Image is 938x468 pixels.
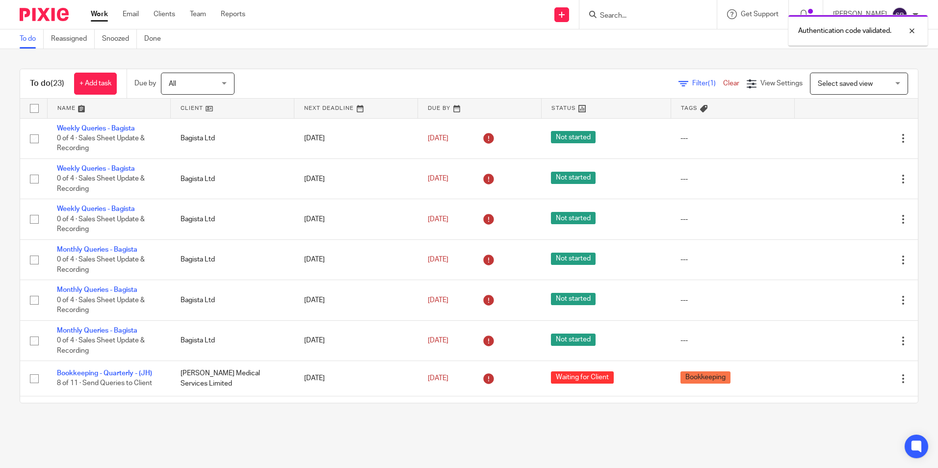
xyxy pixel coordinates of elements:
[892,7,908,23] img: svg%3E
[723,80,739,87] a: Clear
[20,8,69,21] img: Pixie
[171,239,294,280] td: Bagista Ltd
[551,131,596,143] span: Not started
[57,380,152,387] span: 8 of 11 · Send Queries to Client
[798,26,891,36] p: Authentication code validated.
[57,403,137,410] a: Monthly Queries - Bagista
[681,105,698,111] span: Tags
[294,199,418,239] td: [DATE]
[294,158,418,199] td: [DATE]
[294,320,418,361] td: [DATE]
[294,361,418,396] td: [DATE]
[57,135,145,152] span: 0 of 4 · Sales Sheet Update & Recording
[221,9,245,19] a: Reports
[760,80,803,87] span: View Settings
[30,78,64,89] h1: To do
[171,361,294,396] td: [PERSON_NAME] Medical Services Limited
[144,29,168,49] a: Done
[692,80,723,87] span: Filter
[57,165,135,172] a: Weekly Queries - Bagista
[91,9,108,19] a: Work
[171,199,294,239] td: Bagista Ltd
[123,9,139,19] a: Email
[51,79,64,87] span: (23)
[57,297,145,314] span: 0 of 4 · Sales Sheet Update & Recording
[171,118,294,158] td: Bagista Ltd
[680,174,784,184] div: ---
[57,125,135,132] a: Weekly Queries - Bagista
[74,73,117,95] a: + Add task
[57,370,152,377] a: Bookkeeping - Quarterly - (JH)
[57,206,135,212] a: Weekly Queries - Bagista
[551,293,596,305] span: Not started
[680,214,784,224] div: ---
[171,158,294,199] td: Bagista Ltd
[190,9,206,19] a: Team
[102,29,137,49] a: Snoozed
[171,320,294,361] td: Bagista Ltd
[154,9,175,19] a: Clients
[57,256,145,273] span: 0 of 4 · Sales Sheet Update & Recording
[294,239,418,280] td: [DATE]
[428,297,448,304] span: [DATE]
[428,375,448,382] span: [DATE]
[134,78,156,88] p: Due by
[294,396,418,436] td: [DATE]
[294,118,418,158] td: [DATE]
[680,255,784,264] div: ---
[57,216,145,233] span: 0 of 4 · Sales Sheet Update & Recording
[171,280,294,320] td: Bagista Ltd
[169,80,176,87] span: All
[551,212,596,224] span: Not started
[57,337,145,354] span: 0 of 4 · Sales Sheet Update & Recording
[51,29,95,49] a: Reassigned
[57,246,137,253] a: Monthly Queries - Bagista
[20,29,44,49] a: To do
[680,336,784,345] div: ---
[428,135,448,142] span: [DATE]
[428,256,448,263] span: [DATE]
[680,371,730,384] span: Bookkeeping
[428,216,448,223] span: [DATE]
[57,327,137,334] a: Monthly Queries - Bagista
[294,280,418,320] td: [DATE]
[818,80,873,87] span: Select saved view
[551,334,596,346] span: Not started
[428,176,448,182] span: [DATE]
[551,253,596,265] span: Not started
[708,80,716,87] span: (1)
[680,295,784,305] div: ---
[428,337,448,344] span: [DATE]
[551,371,614,384] span: Waiting for Client
[171,396,294,436] td: Bagista Ltd
[57,176,145,193] span: 0 of 4 · Sales Sheet Update & Recording
[57,286,137,293] a: Monthly Queries - Bagista
[551,172,596,184] span: Not started
[680,133,784,143] div: ---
